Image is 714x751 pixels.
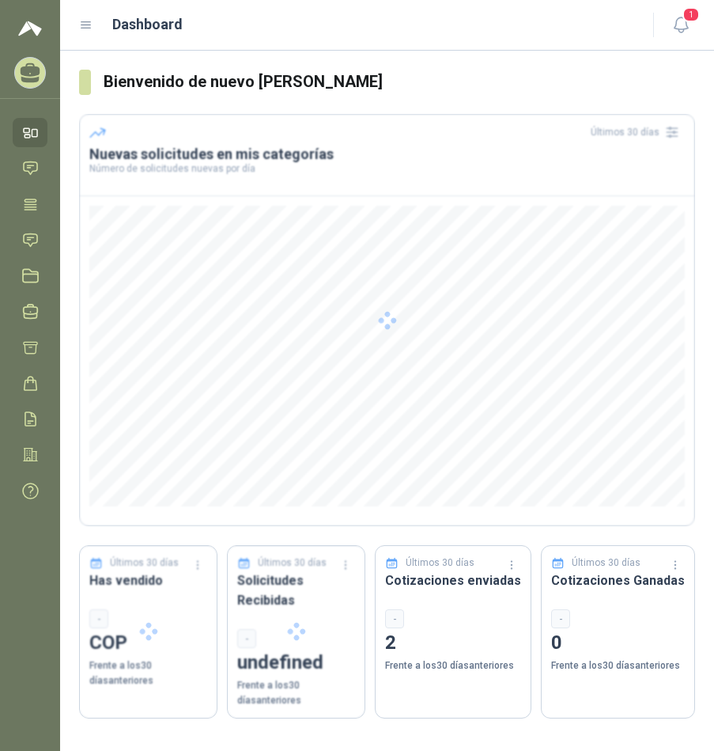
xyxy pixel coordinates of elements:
img: Logo peakr [18,19,42,38]
span: 1 [682,7,700,22]
p: 2 [385,628,521,658]
p: Frente a los 30 días anteriores [551,658,685,673]
p: Frente a los 30 días anteriores [385,658,521,673]
p: 0 [551,628,685,658]
p: Últimos 30 días [572,556,640,571]
h3: Cotizaciones enviadas [385,571,521,590]
p: Últimos 30 días [406,556,474,571]
button: 1 [667,11,695,40]
h3: Bienvenido de nuevo [PERSON_NAME] [104,70,695,94]
div: - [385,609,404,628]
h3: Cotizaciones Ganadas [551,571,685,590]
div: - [551,609,570,628]
h1: Dashboard [112,13,183,36]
